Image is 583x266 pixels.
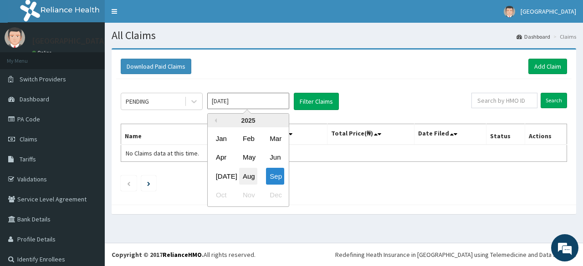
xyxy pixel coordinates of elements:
[471,93,537,108] input: Search by HMO ID
[212,168,230,185] div: Choose July 2025
[486,124,525,145] th: Status
[266,168,284,185] div: Choose September 2025
[414,124,486,145] th: Date Filed
[551,33,576,40] li: Claims
[32,37,107,45] p: [GEOGRAPHIC_DATA]
[5,27,25,48] img: User Image
[20,75,66,83] span: Switch Providers
[112,30,576,41] h1: All Claims
[239,130,257,147] div: Choose February 2025
[20,155,36,163] span: Tariffs
[528,59,567,74] a: Add Claim
[147,179,150,187] a: Next page
[239,168,257,185] div: Choose August 2025
[32,50,54,56] a: Online
[212,118,217,123] button: Previous Year
[121,59,191,74] button: Download Paid Claims
[112,251,204,259] strong: Copyright © 2017 .
[163,251,202,259] a: RelianceHMO
[517,33,550,40] a: Dashboard
[504,6,515,17] img: User Image
[521,7,576,15] span: [GEOGRAPHIC_DATA]
[525,124,567,145] th: Actions
[126,97,149,106] div: PENDING
[327,124,414,145] th: Total Price(₦)
[266,130,284,147] div: Choose March 2025
[126,149,199,157] span: No Claims data at this time.
[208,129,289,205] div: month 2025-09
[20,135,37,143] span: Claims
[207,93,289,109] input: Select Month and Year
[208,114,289,127] div: 2025
[212,149,230,166] div: Choose April 2025
[20,95,49,103] span: Dashboard
[121,124,234,145] th: Name
[294,93,339,110] button: Filter Claims
[105,243,583,266] footer: All rights reserved.
[212,130,230,147] div: Choose January 2025
[266,149,284,166] div: Choose June 2025
[239,149,257,166] div: Choose May 2025
[541,93,567,108] input: Search
[335,250,576,259] div: Redefining Heath Insurance in [GEOGRAPHIC_DATA] using Telemedicine and Data Science!
[127,179,131,187] a: Previous page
